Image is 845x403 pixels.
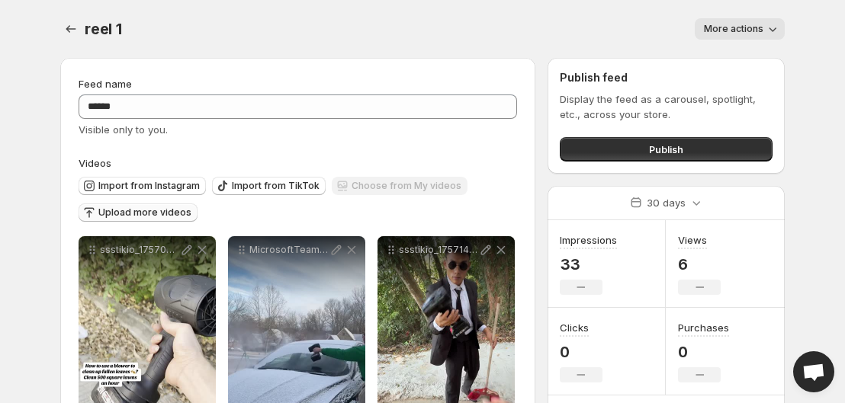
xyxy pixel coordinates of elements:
[79,157,111,169] span: Videos
[678,255,721,273] p: 6
[560,70,773,85] h2: Publish feed
[647,195,686,210] p: 30 days
[98,206,191,219] span: Upload more videos
[560,255,617,273] p: 33
[678,343,729,361] p: 0
[60,18,82,40] button: Settings
[560,320,589,335] h3: Clicks
[79,177,206,195] button: Import from Instagram
[85,20,122,38] span: reel 1
[695,18,785,40] button: More actions
[79,123,168,136] span: Visible only to you.
[560,232,617,248] h3: Impressions
[678,320,729,335] h3: Purchases
[98,180,200,192] span: Import from Instagram
[212,177,326,195] button: Import from TikTok
[100,244,179,256] p: ssstikio_1757060124945-ezgifcom-video-to-mp4-converter
[560,137,773,162] button: Publish
[649,142,683,157] span: Publish
[560,91,773,122] p: Display the feed as a carousel, spotlight, etc., across your store.
[399,244,478,256] p: ssstikio_1757145306338
[232,180,320,192] span: Import from TikTok
[249,244,329,256] p: MicrosoftTeams-video
[79,203,198,222] button: Upload more videos
[704,23,763,35] span: More actions
[678,232,707,248] h3: Views
[793,351,834,392] div: Open chat
[79,78,132,90] span: Feed name
[560,343,602,361] p: 0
